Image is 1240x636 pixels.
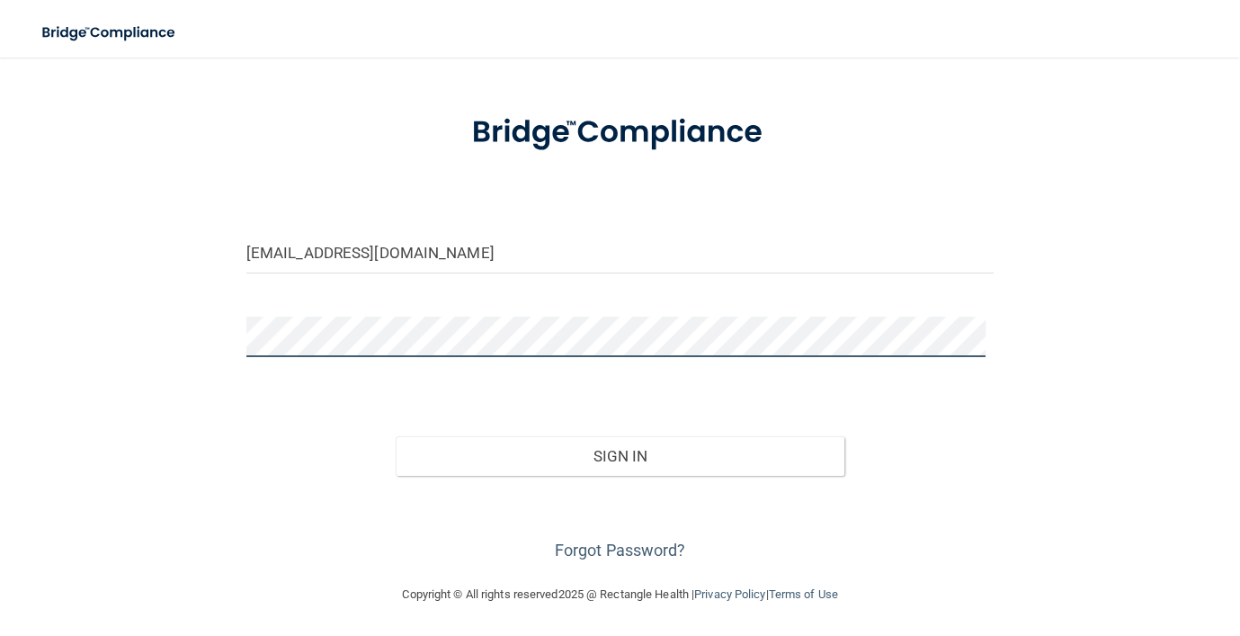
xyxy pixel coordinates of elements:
[440,93,800,173] img: bridge_compliance_login_screen.278c3ca4.svg
[768,587,837,601] a: Terms of Use
[246,233,994,273] input: Email
[555,541,686,560] a: Forgot Password?
[694,587,765,601] a: Privacy Policy
[27,14,192,51] img: bridge_compliance_login_screen.278c3ca4.svg
[292,566,949,623] div: Copyright © All rights reserved 2025 @ Rectangle Health | |
[396,436,844,476] button: Sign In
